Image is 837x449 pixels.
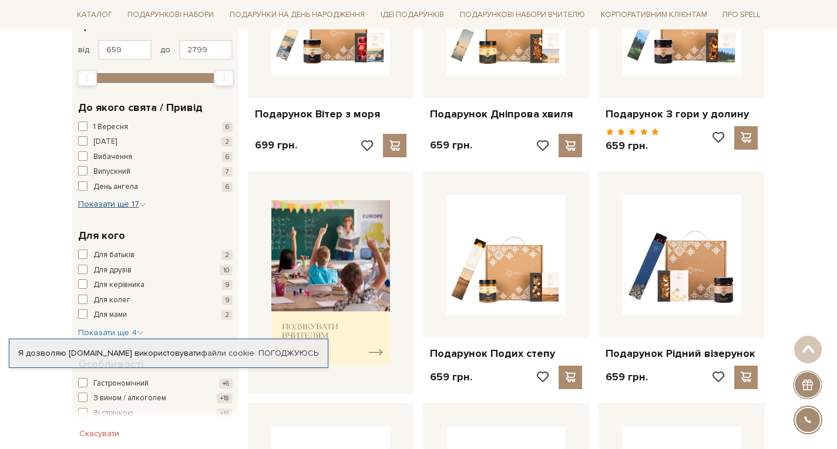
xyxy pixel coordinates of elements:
[606,347,758,360] a: Подарунок Рідний візерунок
[430,139,472,152] p: 659 грн.
[221,137,233,147] span: 2
[78,151,233,163] button: Вибачення 6
[255,139,297,152] p: 699 грн.
[271,200,391,365] img: banner
[78,408,233,420] button: Зі стрічкою +16
[93,378,149,390] span: Гастрономічний
[93,393,166,404] span: З вином / алкоголем
[93,279,144,291] span: Для керівника
[160,45,170,55] span: до
[718,6,765,24] a: Про Spell
[78,309,233,321] button: Для мами 2
[455,5,590,25] a: Подарункові набори Вчителю
[606,107,758,121] a: Подарунок З гори у долину
[606,139,659,153] p: 659 грн.
[222,280,233,290] span: 9
[78,100,203,116] span: До якого свята / Привід
[78,249,233,261] button: Для батьків 2
[201,348,254,358] a: файли cookie
[219,379,233,389] span: +6
[78,328,144,337] span: Показати ще 4
[123,6,219,24] a: Подарункові набори
[221,310,233,320] span: 2
[93,166,130,178] span: Випускний
[98,40,152,60] input: Ціна
[93,121,128,133] span: 1 Вересня
[222,152,233,162] span: 6
[221,250,233,260] span: 2
[179,40,233,60] input: Ціна
[606,370,648,384] p: 659 грн.
[225,6,369,24] a: Подарунки на День народження
[222,295,233,305] span: 9
[222,167,233,177] span: 7
[78,199,146,209] span: Показати ще 17
[72,424,126,443] button: Скасувати
[217,393,233,403] span: +18
[222,122,233,132] span: 6
[217,409,233,418] span: +16
[93,309,127,321] span: Для мами
[376,6,449,24] a: Ідеї подарунків
[78,228,125,244] span: Для кого
[93,136,117,148] span: [DATE]
[78,378,233,390] button: Гастрономічний +6
[78,45,89,55] span: від
[93,151,132,163] span: Вибачення
[430,370,472,384] p: 659 грн.
[78,181,233,193] button: День ангела 6
[78,136,233,148] button: [DATE] 2
[430,347,582,360] a: Подарунок Подих степу
[78,279,233,291] button: Для керівника 9
[78,198,146,210] button: Показати ще 17
[78,327,144,339] button: Показати ще 4
[93,249,135,261] span: Для батьків
[258,348,318,359] a: Погоджуюсь
[78,121,233,133] button: 1 Вересня 6
[78,295,233,306] button: Для колег 9
[220,265,233,275] span: 10
[222,182,233,192] span: 6
[93,295,130,306] span: Для колег
[93,408,133,420] span: Зі стрічкою
[255,107,407,121] a: Подарунок Вітер з моря
[93,181,138,193] span: День ангела
[214,70,234,86] div: Max
[93,265,132,276] span: Для друзів
[78,265,233,276] button: Для друзів 10
[596,6,712,24] a: Корпоративним клієнтам
[78,393,233,404] button: З вином / алкоголем +18
[9,348,328,359] div: Я дозволяю [DOMAIN_NAME] використовувати
[430,107,582,121] a: Подарунок Дніпрова хвиля
[78,166,233,178] button: Випускний 7
[72,6,117,24] a: Каталог
[77,70,97,86] div: Min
